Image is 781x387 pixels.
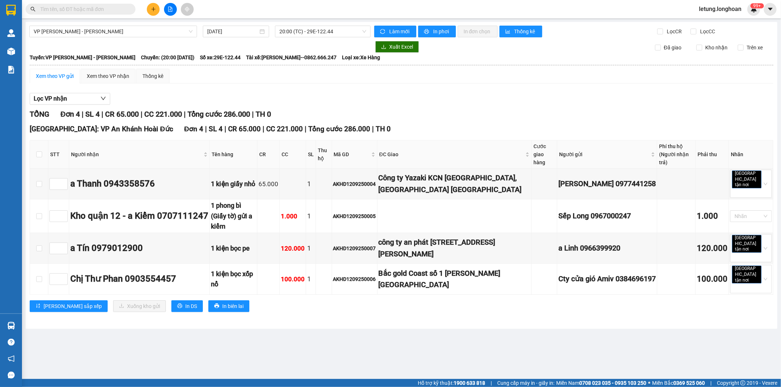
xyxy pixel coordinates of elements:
[36,303,41,309] span: sort-ascending
[697,242,728,255] div: 120.000
[332,169,378,199] td: AKHD1209250004
[332,199,378,233] td: AKHD1209250005
[308,125,370,133] span: Tổng cước 286.000
[664,27,683,35] span: Lọc CR
[211,243,256,253] div: 1 kiện bọc pe
[334,150,370,158] span: Mã GD
[379,268,530,291] div: Bắc gold Coast số 1 [PERSON_NAME] [GEOGRAPHIC_DATA]
[7,66,15,74] img: solution-icon
[30,125,173,133] span: [GEOGRAPHIC_DATA]: VP An Khánh Hoài Đức
[113,300,166,312] button: downloadXuống kho gửi
[281,274,305,284] div: 100.000
[558,273,656,285] div: Cty cửa gió Amiv 0384696197
[379,150,524,158] span: ĐC Giao
[418,26,456,37] button: printerIn phơi
[491,379,492,387] span: |
[36,72,74,80] div: Xem theo VP gửi
[70,177,208,191] div: a Thanh 0943358576
[556,379,646,387] span: Miền Nam
[342,53,380,61] span: Loại xe: Xe Hàng
[652,379,705,387] span: Miền Bắc
[211,179,256,189] div: 1 kiện giấy nhỏ
[257,140,280,169] th: CR
[380,29,386,35] span: sync
[177,303,182,309] span: printer
[205,125,207,133] span: |
[732,170,762,188] span: [GEOGRAPHIC_DATA] tận nơi
[256,110,271,119] span: TH 0
[70,272,208,286] div: Chị Thư Phan 0903554457
[70,241,208,255] div: a Tín 0979012900
[207,27,258,35] input: 12/09/2025
[280,140,306,169] th: CC
[263,125,264,133] span: |
[184,125,204,133] span: Đơn 4
[579,380,646,386] strong: 0708 023 035 - 0935 103 250
[673,380,705,386] strong: 0369 525 060
[105,110,139,119] span: CR 65.000
[710,379,711,387] span: |
[333,180,376,188] div: AKHD1209250004
[433,27,450,35] span: In phơi
[532,140,557,169] th: Cước giao hàng
[266,125,303,133] span: CC 221.000
[209,125,223,133] span: SL 4
[208,300,249,312] button: printerIn biên lai
[187,110,250,119] span: Tổng cước 286.000
[750,3,764,8] sup: 352
[200,53,241,61] span: Số xe: 29E-122.44
[151,7,156,12] span: plus
[164,3,177,16] button: file-add
[6,5,16,16] img: logo-vxr
[307,211,315,221] div: 1
[252,110,254,119] span: |
[374,26,416,37] button: syncLàm mới
[332,233,378,264] td: AKHD1209250007
[185,7,190,12] span: aim
[70,209,208,223] div: Kho quận 12 - a Kiểm 0707111247
[750,278,754,282] span: close
[184,110,186,119] span: |
[100,95,106,101] span: down
[40,5,127,13] input: Tìm tên, số ĐT hoặc mã đơn
[372,125,374,133] span: |
[559,150,650,158] span: Người gửi
[333,244,376,252] div: AKHD1209250007
[222,302,243,310] span: In biên lai
[101,110,103,119] span: |
[82,110,83,119] span: |
[259,179,278,189] div: 65.000
[181,3,194,16] button: aim
[147,3,160,16] button: plus
[514,27,536,35] span: Thống kê
[750,248,754,251] span: close
[30,55,135,60] b: Tuyến: VP [PERSON_NAME] - [PERSON_NAME]
[333,212,376,220] div: AKHD1209250005
[34,26,193,37] span: VP An khánh - Kho HN
[389,27,410,35] span: Làm mới
[458,26,498,37] button: In đơn chọn
[30,93,110,105] button: Lọc VP nhận
[8,355,15,362] span: notification
[171,300,203,312] button: printerIn DS
[376,125,391,133] span: TH 0
[8,372,15,379] span: message
[306,140,316,169] th: SL
[246,53,336,61] span: Tài xế: [PERSON_NAME]--0862.666.247
[648,382,650,384] span: ⚪️
[375,41,419,53] button: downloadXuất Excel
[71,150,202,158] span: Người nhận
[142,72,163,80] div: Thống kê
[210,140,257,169] th: Tên hàng
[731,150,771,158] div: Nhãn
[141,53,194,61] span: Chuyến: (20:00 [DATE])
[732,266,762,283] span: [GEOGRAPHIC_DATA] tận nơi
[281,211,305,221] div: 1.000
[224,125,226,133] span: |
[389,43,413,51] span: Xuất Excel
[48,140,69,169] th: STT
[661,44,684,52] span: Đã giao
[30,110,49,119] span: TỔNG
[211,269,256,290] div: 1 kiện bọc xốp nổ
[307,243,315,253] div: 1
